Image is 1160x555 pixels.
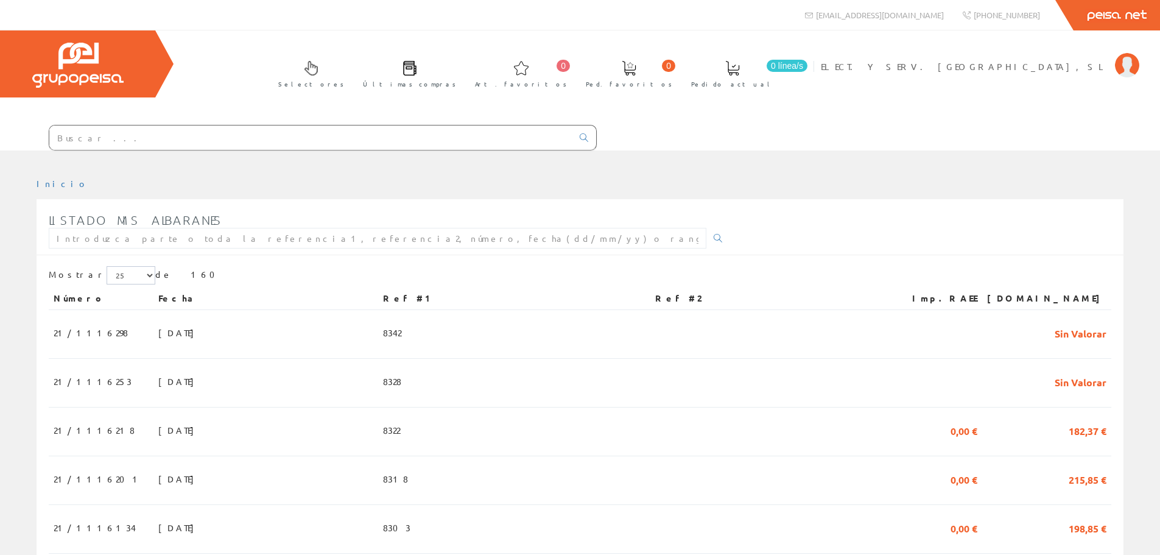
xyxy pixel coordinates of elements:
input: Introduzca parte o toda la referencia1, referencia2, número, fecha(dd/mm/yy) o rango de fechas(dd... [49,228,706,249]
label: Mostrar [49,266,155,285]
span: 0 [662,60,675,72]
span: Sin Valorar [1055,322,1106,343]
th: Número [49,288,153,309]
span: 21/1116253 [54,371,132,392]
span: [DATE] [158,420,200,440]
a: Selectores [266,51,350,95]
th: Fecha [153,288,378,309]
th: [DOMAIN_NAME] [982,288,1111,309]
span: [PHONE_NUMBER] [974,10,1040,20]
span: 21/1116218 [54,420,135,440]
select: Mostrar [107,266,155,285]
span: 0 línea/s [767,60,807,72]
span: ELECT. Y SERV. [GEOGRAPHIC_DATA], SL [821,60,1109,72]
span: 8318 [383,468,408,489]
a: ELECT. Y SERV. [GEOGRAPHIC_DATA], SL [821,51,1139,62]
span: [DATE] [158,468,200,489]
span: 0 [557,60,570,72]
input: Buscar ... [49,125,572,150]
span: 198,85 € [1069,517,1106,538]
span: 21/1116134 [54,517,136,538]
span: [DATE] [158,517,200,538]
span: 21/1116201 [54,468,142,489]
a: 0 línea/s Pedido actual [679,51,810,95]
span: 8303 [383,517,410,538]
span: 21/1116298 [54,322,128,343]
th: Ref #2 [650,288,891,309]
span: Art. favoritos [475,78,567,90]
span: Sin Valorar [1055,371,1106,392]
a: Inicio [37,178,88,189]
div: de 160 [49,266,1111,288]
span: Ped. favoritos [586,78,672,90]
span: Últimas compras [363,78,456,90]
span: 8328 [383,371,401,392]
span: 8342 [383,322,401,343]
span: 0,00 € [951,420,977,440]
span: 0,00 € [951,468,977,489]
span: [DATE] [158,371,200,392]
th: Ref #1 [378,288,650,309]
span: 8322 [383,420,400,440]
span: 0,00 € [951,517,977,538]
span: Selectores [278,78,344,90]
span: Pedido actual [691,78,774,90]
span: 182,37 € [1069,420,1106,440]
th: Imp.RAEE [891,288,982,309]
span: [EMAIL_ADDRESS][DOMAIN_NAME] [816,10,944,20]
span: [DATE] [158,322,200,343]
span: 215,85 € [1069,468,1106,489]
a: Últimas compras [351,51,462,95]
span: Listado mis albaranes [49,213,222,227]
img: Grupo Peisa [32,43,124,88]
